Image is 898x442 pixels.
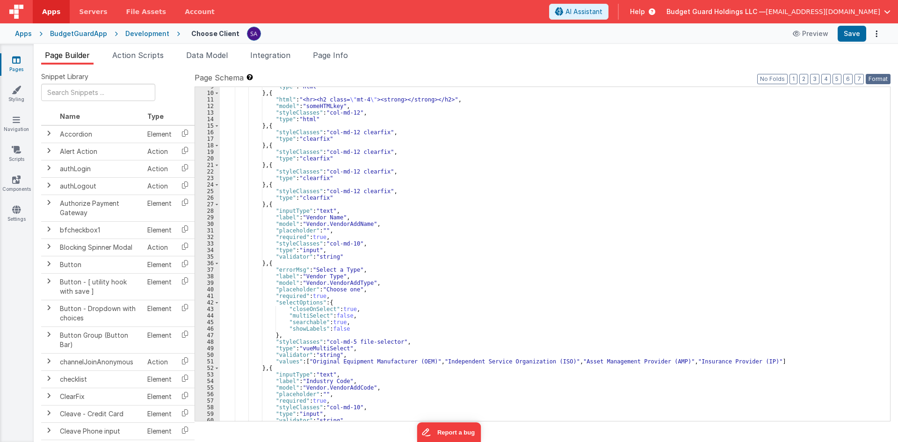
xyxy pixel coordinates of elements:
h4: Choose Client [191,30,239,37]
div: 15 [195,123,220,129]
div: 19 [195,149,220,155]
div: 20 [195,155,220,162]
div: Development [125,29,169,38]
div: 17 [195,136,220,142]
td: Action [144,160,175,177]
div: 39 [195,280,220,286]
td: Action [144,353,175,370]
td: Element [144,273,175,300]
span: Budget Guard Holdings LLC — [666,7,766,16]
div: 11 [195,96,220,103]
td: Button Group (Button Bar) [56,326,144,353]
div: 55 [195,384,220,391]
td: Alert Action [56,143,144,160]
div: 53 [195,371,220,378]
div: 50 [195,352,220,358]
div: 35 [195,254,220,260]
div: 56 [195,391,220,398]
button: Format [866,74,891,84]
div: 16 [195,129,220,136]
button: 1 [789,74,797,84]
td: Authorize Payment Gateway [56,195,144,221]
div: 14 [195,116,220,123]
span: Page Builder [45,51,90,60]
div: 44 [195,312,220,319]
div: 48 [195,339,220,345]
td: checklist [56,370,144,388]
td: Button - [ utility hook with save ] [56,273,144,300]
td: Blocking Spinner Modal [56,239,144,256]
div: 23 [195,175,220,181]
td: Cleave Phone input [56,422,144,440]
div: 45 [195,319,220,326]
span: Integration [250,51,290,60]
td: ClearFix [56,388,144,405]
span: Servers [79,7,107,16]
span: File Assets [126,7,167,16]
img: 79293985458095ca2ac202dc7eb50dda [247,27,261,40]
button: 7 [855,74,864,84]
div: 28 [195,208,220,214]
button: Save [838,26,866,42]
td: Element [144,405,175,422]
button: 6 [843,74,853,84]
div: 25 [195,188,220,195]
td: Element [144,370,175,388]
div: 31 [195,227,220,234]
button: 5 [833,74,841,84]
div: 37 [195,267,220,273]
div: 18 [195,142,220,149]
span: AI Assistant [565,7,602,16]
div: 57 [195,398,220,404]
span: Data Model [186,51,228,60]
td: Element [144,326,175,353]
span: Type [147,112,164,120]
span: Action Scripts [112,51,164,60]
div: 46 [195,326,220,332]
td: Element [144,195,175,221]
div: Apps [15,29,32,38]
td: Element [144,125,175,143]
div: 52 [195,365,220,371]
div: 51 [195,358,220,365]
div: 47 [195,332,220,339]
div: 59 [195,411,220,417]
div: 13 [195,109,220,116]
div: 41 [195,293,220,299]
div: 60 [195,417,220,424]
div: 34 [195,247,220,254]
div: 42 [195,299,220,306]
button: No Folds [757,74,788,84]
td: Action [144,177,175,195]
td: Cleave - Credit Card [56,405,144,422]
div: 43 [195,306,220,312]
td: bfcheckbox1 [56,221,144,239]
span: Page Schema [195,72,244,83]
button: Budget Guard Holdings LLC — [EMAIL_ADDRESS][DOMAIN_NAME] [666,7,891,16]
button: 3 [810,74,819,84]
div: 49 [195,345,220,352]
td: Action [144,239,175,256]
div: 22 [195,168,220,175]
iframe: Marker.io feedback button [417,422,481,442]
button: 2 [799,74,808,84]
td: Button - Dropdown with choices [56,300,144,326]
span: Page Info [313,51,348,60]
div: 32 [195,234,220,240]
td: Element [144,221,175,239]
div: 29 [195,214,220,221]
td: Element [144,256,175,273]
span: Help [630,7,645,16]
td: authLogin [56,160,144,177]
button: 4 [821,74,831,84]
td: authLogout [56,177,144,195]
div: BudgetGuardApp [50,29,107,38]
td: Button [56,256,144,273]
span: Name [60,112,80,120]
div: 27 [195,201,220,208]
div: 21 [195,162,220,168]
div: 38 [195,273,220,280]
div: 26 [195,195,220,201]
td: Element [144,422,175,440]
div: 33 [195,240,220,247]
